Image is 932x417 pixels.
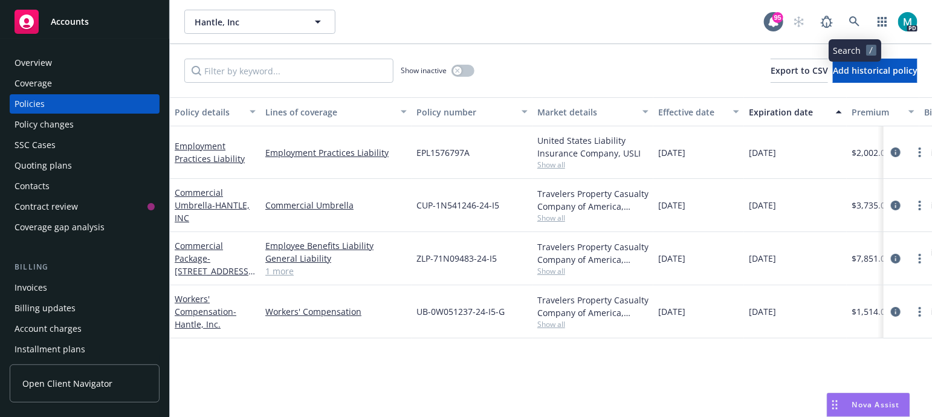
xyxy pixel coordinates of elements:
[416,199,499,212] span: CUP-1N541246-24-I5
[175,140,245,164] a: Employment Practices Liability
[852,399,900,410] span: Nova Assist
[537,213,649,223] span: Show all
[898,12,917,31] img: photo
[833,65,917,76] span: Add historical policy
[10,197,160,216] a: Contract review
[913,198,927,213] a: more
[416,146,470,159] span: EPL1576797A
[843,10,867,34] a: Search
[787,10,811,34] a: Start snowing
[537,294,649,319] div: Travelers Property Casualty Company of America, Travelers Insurance
[852,252,890,265] span: $7,851.00
[913,305,927,319] a: more
[175,240,251,289] a: Commercial Package
[888,305,903,319] a: circleInformation
[749,305,776,318] span: [DATE]
[537,266,649,276] span: Show all
[15,94,45,114] div: Policies
[852,106,901,118] div: Premium
[10,176,160,196] a: Contacts
[537,319,649,329] span: Show all
[772,12,783,23] div: 95
[537,106,635,118] div: Market details
[658,199,685,212] span: [DATE]
[15,135,56,155] div: SSC Cases
[833,59,917,83] button: Add historical policy
[653,97,744,126] button: Effective date
[15,218,105,237] div: Coverage gap analysis
[261,97,412,126] button: Lines of coverage
[265,106,393,118] div: Lines of coverage
[10,53,160,73] a: Overview
[771,59,828,83] button: Export to CSV
[815,10,839,34] a: Report a Bug
[265,265,407,277] a: 1 more
[175,253,255,289] span: - [STREET_ADDRESS][PERSON_NAME]
[852,199,890,212] span: $3,735.00
[749,106,829,118] div: Expiration date
[401,65,447,76] span: Show inactive
[532,97,653,126] button: Market details
[852,146,890,159] span: $2,002.00
[10,218,160,237] a: Coverage gap analysis
[416,252,497,265] span: ZLP-71N09483-24-I5
[265,252,407,265] a: General Liability
[175,106,242,118] div: Policy details
[10,278,160,297] a: Invoices
[51,17,89,27] span: Accounts
[265,199,407,212] a: Commercial Umbrella
[913,145,927,160] a: more
[15,156,72,175] div: Quoting plans
[888,251,903,266] a: circleInformation
[170,97,261,126] button: Policy details
[10,115,160,134] a: Policy changes
[10,135,160,155] a: SSC Cases
[749,146,776,159] span: [DATE]
[852,305,890,318] span: $1,514.00
[15,197,78,216] div: Contract review
[658,106,726,118] div: Effective date
[537,241,649,266] div: Travelers Property Casualty Company of America, Travelers Insurance
[175,293,236,330] a: Workers' Compensation
[10,74,160,93] a: Coverage
[416,106,514,118] div: Policy number
[15,176,50,196] div: Contacts
[184,59,393,83] input: Filter by keyword...
[10,299,160,318] a: Billing updates
[10,261,160,273] div: Billing
[913,251,927,266] a: more
[412,97,532,126] button: Policy number
[537,187,649,213] div: Travelers Property Casualty Company of America, Travelers Insurance
[870,10,895,34] a: Switch app
[175,199,250,224] span: - HANTLE, INC
[888,145,903,160] a: circleInformation
[888,198,903,213] a: circleInformation
[749,199,776,212] span: [DATE]
[15,53,52,73] div: Overview
[22,377,112,390] span: Open Client Navigator
[184,10,335,34] button: Hantle, Inc
[10,340,160,359] a: Installment plans
[416,305,505,318] span: UB-0W051237-24-I5-G
[658,252,685,265] span: [DATE]
[175,187,250,224] a: Commercial Umbrella
[10,156,160,175] a: Quoting plans
[10,319,160,338] a: Account charges
[658,305,685,318] span: [DATE]
[537,134,649,160] div: United States Liability Insurance Company, USLI
[827,393,843,416] div: Drag to move
[749,252,776,265] span: [DATE]
[265,146,407,159] a: Employment Practices Liability
[537,160,649,170] span: Show all
[10,94,160,114] a: Policies
[10,5,160,39] a: Accounts
[847,97,919,126] button: Premium
[15,74,52,93] div: Coverage
[265,239,407,252] a: Employee Benefits Liability
[744,97,847,126] button: Expiration date
[827,393,910,417] button: Nova Assist
[15,115,74,134] div: Policy changes
[265,305,407,318] a: Workers' Compensation
[771,65,828,76] span: Export to CSV
[195,16,299,28] span: Hantle, Inc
